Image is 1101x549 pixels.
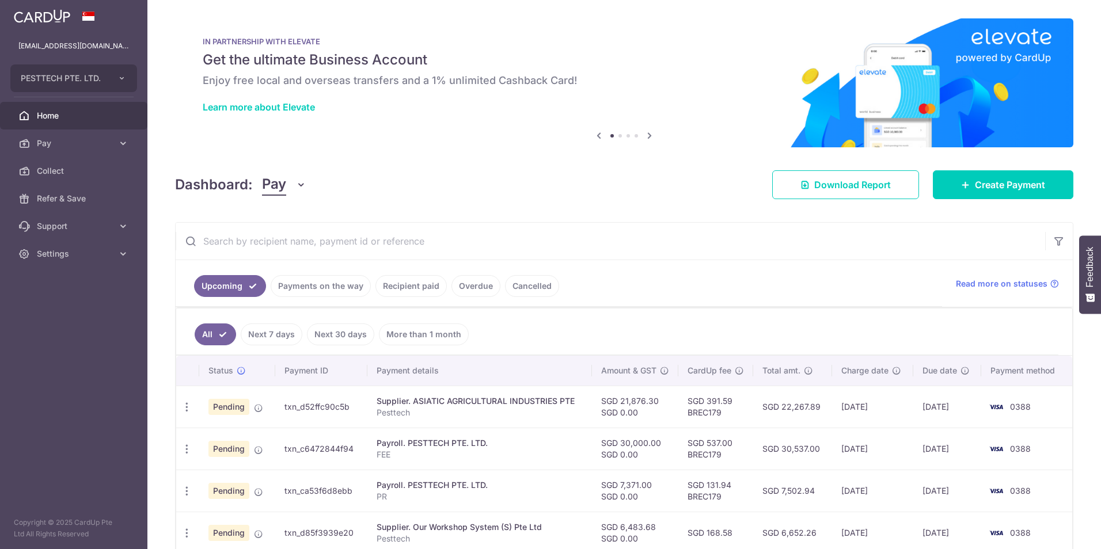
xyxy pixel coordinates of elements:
span: Pending [208,399,249,415]
span: Settings [37,248,113,260]
span: Collect [37,165,113,177]
td: SGD 537.00 BREC179 [678,428,753,470]
th: Payment method [981,356,1072,386]
span: Feedback [1085,247,1095,287]
span: Home [37,110,113,121]
td: [DATE] [913,386,981,428]
td: [DATE] [832,428,913,470]
a: Learn more about Elevate [203,101,315,113]
td: SGD 131.94 BREC179 [678,470,753,512]
span: Pending [208,441,249,457]
p: IN PARTNERSHIP WITH ELEVATE [203,37,1046,46]
p: FEE [377,449,583,460]
span: Pending [208,483,249,499]
a: Read more on statuses [956,278,1059,289]
span: Status [208,365,233,376]
span: 0388 [1010,402,1031,411]
td: SGD 7,371.00 SGD 0.00 [592,470,678,512]
button: PESTTECH PTE. LTD. [10,64,137,92]
img: Bank Card [985,526,1008,540]
img: Bank Card [985,442,1008,456]
button: Feedback - Show survey [1079,235,1101,314]
p: [EMAIL_ADDRESS][DOMAIN_NAME] [18,40,129,52]
a: Next 30 days [307,323,374,345]
span: Due date [922,365,957,376]
h5: Get the ultimate Business Account [203,51,1046,69]
a: Overdue [451,275,500,297]
a: Download Report [772,170,919,199]
span: Charge date [841,365,889,376]
a: Recipient paid [375,275,447,297]
img: Bank Card [985,400,1008,414]
a: More than 1 month [379,323,469,345]
td: SGD 391.59 BREC179 [678,386,753,428]
span: Amount & GST [601,365,656,376]
td: SGD 7,502.94 [753,470,833,512]
span: Refer & Save [37,193,113,204]
a: Next 7 days [241,323,302,345]
a: Cancelled [505,275,559,297]
td: txn_d52ffc90c5b [275,386,368,428]
span: 0388 [1010,444,1031,453]
span: Read more on statuses [956,278,1047,289]
td: SGD 30,537.00 [753,428,833,470]
span: Total amt. [762,365,800,376]
td: SGD 30,000.00 SGD 0.00 [592,428,678,470]
div: Supplier. ASIATIC AGRICULTURAL INDUSTRIES PTE [377,395,583,407]
a: Payments on the way [271,275,371,297]
div: Payroll. PESTTECH PTE. LTD. [377,437,583,449]
th: Payment details [367,356,592,386]
span: Pay [262,174,286,196]
p: Pesttech [377,533,583,544]
span: Pay [37,138,113,149]
a: All [195,323,236,345]
td: [DATE] [832,470,913,512]
img: Bank Card [985,484,1008,498]
td: [DATE] [832,386,913,428]
span: CardUp fee [688,365,731,376]
td: txn_c6472844f94 [275,428,368,470]
td: [DATE] [913,428,981,470]
td: SGD 22,267.89 [753,386,833,428]
p: PR [377,491,583,502]
h6: Enjoy free local and overseas transfers and a 1% unlimited Cashback Card! [203,74,1046,87]
a: Create Payment [933,170,1073,199]
td: [DATE] [913,470,981,512]
div: Supplier. Our Workshop System (S) Pte Ltd [377,521,583,533]
span: Download Report [814,178,891,192]
button: Pay [262,174,306,196]
img: Renovation banner [175,18,1073,147]
div: Payroll. PESTTECH PTE. LTD. [377,479,583,491]
span: Pending [208,525,249,541]
span: Create Payment [975,178,1045,192]
td: txn_ca53f6d8ebb [275,470,368,512]
input: Search by recipient name, payment id or reference [176,223,1045,260]
span: 0388 [1010,528,1031,537]
p: Pesttech [377,407,583,418]
td: SGD 21,876.30 SGD 0.00 [592,386,678,428]
a: Upcoming [194,275,266,297]
span: 0388 [1010,486,1031,495]
span: PESTTECH PTE. LTD. [21,73,106,84]
span: Support [37,220,113,232]
th: Payment ID [275,356,368,386]
img: CardUp [14,9,70,23]
h4: Dashboard: [175,174,253,195]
